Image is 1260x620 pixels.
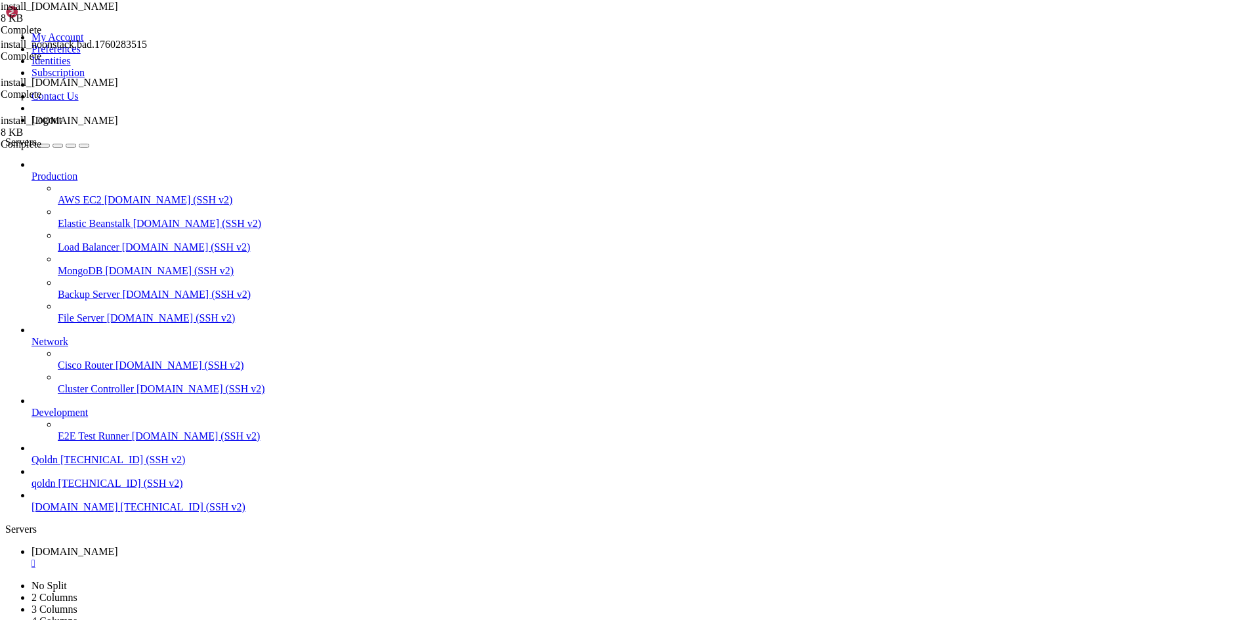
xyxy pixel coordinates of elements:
span: install_noonstack.sh [1,115,132,138]
div: 8 KB [1,127,132,138]
span: install_[DOMAIN_NAME] [1,115,118,126]
div: Complete [1,51,132,62]
div: Complete [1,89,132,100]
span: install_[DOMAIN_NAME] [1,1,118,12]
span: install_noonstack.sh [1,1,132,24]
div: Complete [1,24,132,36]
span: install_noonstack.sh [1,77,118,88]
span: install_noonstack.bad.1760283515 [1,39,147,50]
div: Complete [1,138,132,150]
div: 8 KB [1,12,132,24]
span: install_[DOMAIN_NAME] [1,77,118,88]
